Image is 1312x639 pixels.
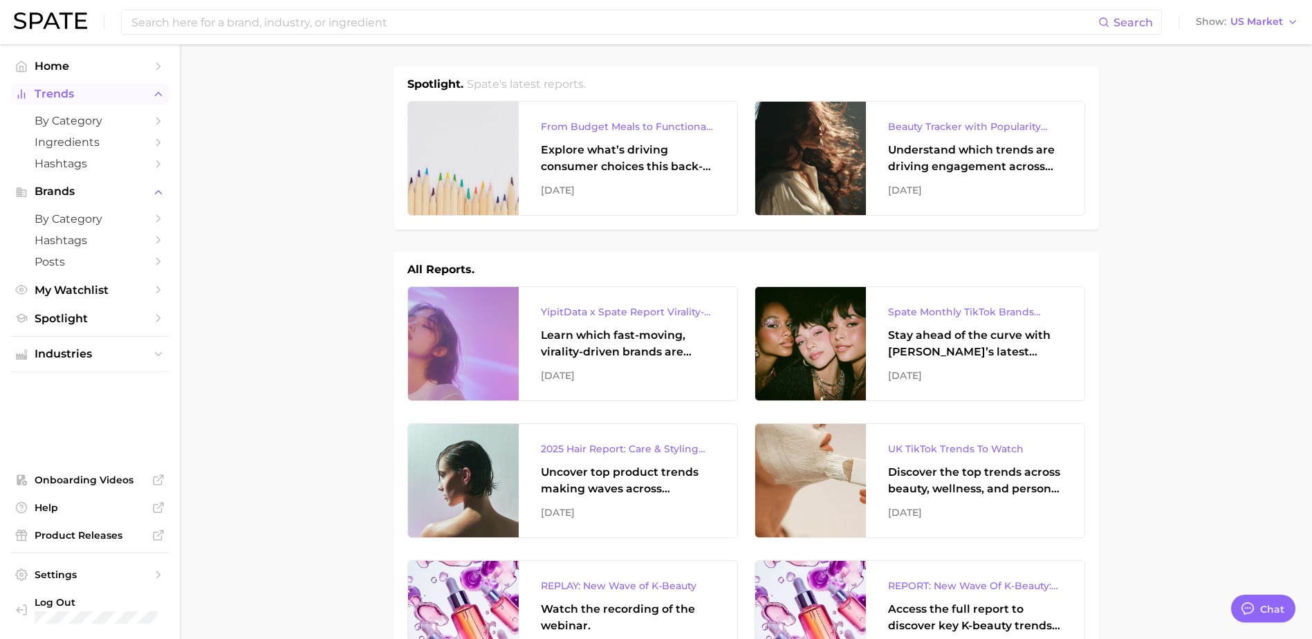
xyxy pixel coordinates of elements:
[888,367,1062,384] div: [DATE]
[407,76,463,93] h1: Spotlight.
[35,88,145,100] span: Trends
[1192,13,1302,31] button: ShowUS Market
[35,136,145,149] span: Ingredients
[541,601,715,634] div: Watch the recording of the webinar.
[541,182,715,198] div: [DATE]
[407,261,474,278] h1: All Reports.
[541,118,715,135] div: From Budget Meals to Functional Snacks: Food & Beverage Trends Shaping Consumer Behavior This Sch...
[888,142,1062,175] div: Understand which trends are driving engagement across platforms in the skin, hair, makeup, and fr...
[888,441,1062,457] div: UK TikTok Trends To Watch
[14,12,87,29] img: SPATE
[888,577,1062,594] div: REPORT: New Wave Of K-Beauty: [GEOGRAPHIC_DATA]’s Trending Innovations In Skincare & Color Cosmetics
[1114,16,1153,29] span: Search
[11,153,169,174] a: Hashtags
[35,312,145,325] span: Spotlight
[541,304,715,320] div: YipitData x Spate Report Virality-Driven Brands Are Taking a Slice of the Beauty Pie
[11,230,169,251] a: Hashtags
[11,497,169,518] a: Help
[1196,18,1226,26] span: Show
[11,208,169,230] a: by Category
[35,284,145,297] span: My Watchlist
[888,464,1062,497] div: Discover the top trends across beauty, wellness, and personal care on TikTok [GEOGRAPHIC_DATA].
[11,279,169,301] a: My Watchlist
[755,286,1085,401] a: Spate Monthly TikTok Brands TrackerStay ahead of the curve with [PERSON_NAME]’s latest monthly tr...
[11,525,169,546] a: Product Releases
[541,577,715,594] div: REPLAY: New Wave of K-Beauty
[35,501,145,514] span: Help
[541,441,715,457] div: 2025 Hair Report: Care & Styling Products
[888,118,1062,135] div: Beauty Tracker with Popularity Index
[11,84,169,104] button: Trends
[467,76,586,93] h2: Spate's latest reports.
[35,596,158,609] span: Log Out
[35,568,145,581] span: Settings
[35,59,145,73] span: Home
[1230,18,1283,26] span: US Market
[11,110,169,131] a: by Category
[35,185,145,198] span: Brands
[11,470,169,490] a: Onboarding Videos
[35,157,145,170] span: Hashtags
[35,114,145,127] span: by Category
[407,286,738,401] a: YipitData x Spate Report Virality-Driven Brands Are Taking a Slice of the Beauty PieLearn which f...
[11,55,169,77] a: Home
[35,255,145,268] span: Posts
[11,308,169,329] a: Spotlight
[11,344,169,364] button: Industries
[541,142,715,175] div: Explore what’s driving consumer choices this back-to-school season From budget-friendly meals to ...
[755,101,1085,216] a: Beauty Tracker with Popularity IndexUnderstand which trends are driving engagement across platfor...
[11,131,169,153] a: Ingredients
[35,212,145,225] span: by Category
[35,529,145,541] span: Product Releases
[541,504,715,521] div: [DATE]
[541,464,715,497] div: Uncover top product trends making waves across platforms — along with key insights into benefits,...
[755,423,1085,538] a: UK TikTok Trends To WatchDiscover the top trends across beauty, wellness, and personal care on Ti...
[11,592,169,628] a: Log out. Currently logged in with e-mail andrew.miller@basf.com.
[11,181,169,202] button: Brands
[35,234,145,247] span: Hashtags
[888,601,1062,634] div: Access the full report to discover key K-beauty trends influencing [DATE] beauty market
[888,504,1062,521] div: [DATE]
[407,423,738,538] a: 2025 Hair Report: Care & Styling ProductsUncover top product trends making waves across platforms...
[11,251,169,272] a: Posts
[35,348,145,360] span: Industries
[35,474,145,486] span: Onboarding Videos
[888,182,1062,198] div: [DATE]
[541,367,715,384] div: [DATE]
[888,304,1062,320] div: Spate Monthly TikTok Brands Tracker
[11,564,169,585] a: Settings
[407,101,738,216] a: From Budget Meals to Functional Snacks: Food & Beverage Trends Shaping Consumer Behavior This Sch...
[888,327,1062,360] div: Stay ahead of the curve with [PERSON_NAME]’s latest monthly tracker, spotlighting the fastest-gro...
[130,10,1098,34] input: Search here for a brand, industry, or ingredient
[541,327,715,360] div: Learn which fast-moving, virality-driven brands are leading the pack, the risks of viral growth, ...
